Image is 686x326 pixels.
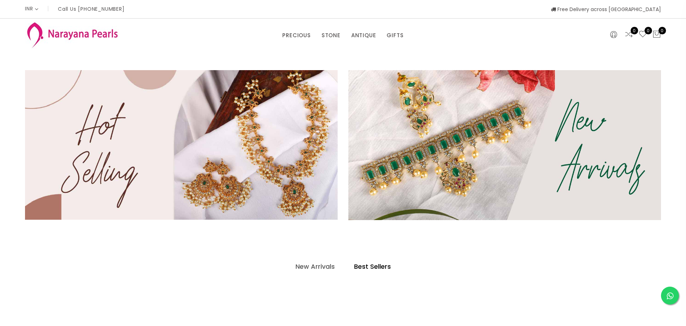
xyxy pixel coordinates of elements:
[295,262,335,271] h4: New Arrivals
[625,30,633,39] a: 0
[652,30,661,39] button: 0
[387,30,403,41] a: GIFTS
[631,27,638,34] span: 0
[645,27,652,34] span: 0
[551,6,661,13] span: Free Delivery across [GEOGRAPHIC_DATA]
[282,30,310,41] a: PRECIOUS
[351,30,376,41] a: ANTIQUE
[354,262,391,271] h4: Best Sellers
[58,6,125,11] p: Call Us [PHONE_NUMBER]
[658,27,666,34] span: 0
[322,30,340,41] a: STONE
[638,30,647,39] a: 0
